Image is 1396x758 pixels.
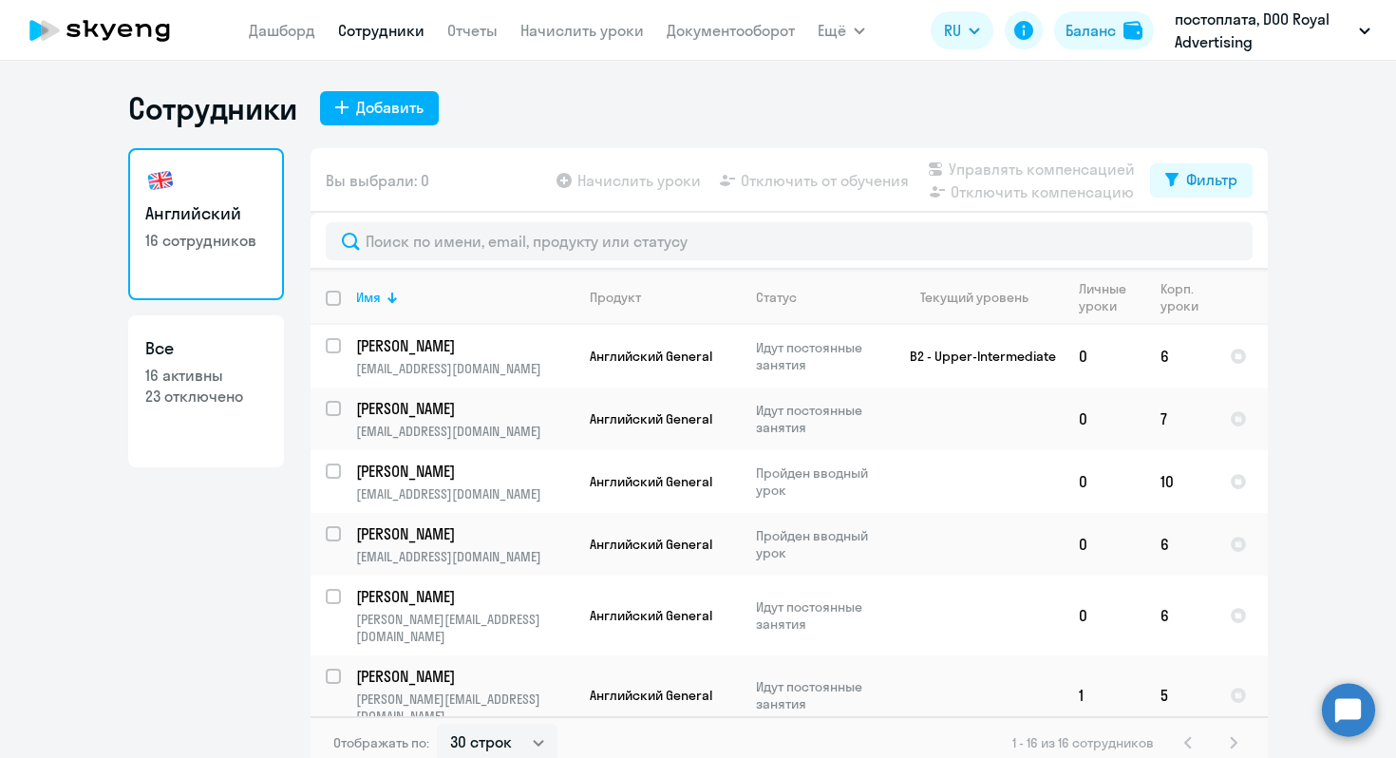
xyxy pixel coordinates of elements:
[145,165,176,196] img: english
[1064,576,1145,655] td: 0
[590,473,712,490] span: Английский General
[338,21,424,40] a: Сотрудники
[931,11,993,49] button: RU
[1066,19,1116,42] div: Баланс
[1186,168,1237,191] div: Фильтр
[356,666,574,687] a: [PERSON_NAME]
[1145,325,1215,388] td: 6
[356,461,574,482] a: [PERSON_NAME]
[1145,513,1215,576] td: 6
[1145,576,1215,655] td: 6
[356,461,571,482] p: [PERSON_NAME]
[356,335,574,356] a: [PERSON_NAME]
[145,386,267,407] p: 23 отключено
[756,678,886,712] p: Идут постоянные занятия
[356,398,571,419] p: [PERSON_NAME]
[1145,450,1215,513] td: 10
[145,230,267,251] p: 16 сотрудников
[356,666,571,687] p: [PERSON_NAME]
[1150,163,1253,198] button: Фильтр
[356,485,574,502] p: [EMAIL_ADDRESS][DOMAIN_NAME]
[356,586,571,607] p: [PERSON_NAME]
[590,289,641,306] div: Продукт
[1064,450,1145,513] td: 0
[887,325,1064,388] td: B2 - Upper-Intermediate
[356,423,574,440] p: [EMAIL_ADDRESS][DOMAIN_NAME]
[128,148,284,300] a: Английский16 сотрудников
[756,598,886,633] p: Идут постоянные занятия
[1064,513,1145,576] td: 0
[356,360,574,377] p: [EMAIL_ADDRESS][DOMAIN_NAME]
[1160,280,1214,314] div: Корп. уроки
[520,21,644,40] a: Начислить уроки
[920,289,1028,306] div: Текущий уровень
[590,536,712,553] span: Английский General
[756,464,886,499] p: Пройден вводный урок
[356,523,574,544] a: [PERSON_NAME]
[356,586,574,607] a: [PERSON_NAME]
[756,339,886,373] p: Идут постоянные занятия
[756,402,886,436] p: Идут постоянные занятия
[1175,8,1351,53] p: постоплата, DOO Royal Advertising
[1145,655,1215,735] td: 5
[818,19,846,42] span: Ещё
[1165,8,1380,53] button: постоплата, DOO Royal Advertising
[356,523,571,544] p: [PERSON_NAME]
[818,11,865,49] button: Ещё
[756,527,886,561] p: Пройден вводный урок
[590,348,712,365] span: Английский General
[1012,734,1154,751] span: 1 - 16 из 16 сотрудников
[756,289,886,306] div: Статус
[1064,325,1145,388] td: 0
[145,336,267,361] h3: Все
[356,335,571,356] p: [PERSON_NAME]
[249,21,315,40] a: Дашборд
[1160,280,1198,314] div: Корп. уроки
[1145,388,1215,450] td: 7
[756,289,797,306] div: Статус
[356,289,574,306] div: Имя
[145,365,267,386] p: 16 активны
[128,89,297,127] h1: Сотрудники
[1079,280,1144,314] div: Личные уроки
[1064,655,1145,735] td: 1
[145,201,267,226] h3: Английский
[356,548,574,565] p: [EMAIL_ADDRESS][DOMAIN_NAME]
[590,289,740,306] div: Продукт
[326,222,1253,260] input: Поиск по имени, email, продукту или статусу
[356,691,574,725] p: [PERSON_NAME][EMAIL_ADDRESS][DOMAIN_NAME]
[128,315,284,467] a: Все16 активны23 отключено
[1123,21,1142,40] img: balance
[590,410,712,427] span: Английский General
[667,21,795,40] a: Документооборот
[320,91,439,125] button: Добавить
[326,169,429,192] span: Вы выбрали: 0
[356,611,574,645] p: [PERSON_NAME][EMAIL_ADDRESS][DOMAIN_NAME]
[590,607,712,624] span: Английский General
[1064,388,1145,450] td: 0
[944,19,961,42] span: RU
[902,289,1063,306] div: Текущий уровень
[333,734,429,751] span: Отображать по:
[356,96,424,119] div: Добавить
[356,289,381,306] div: Имя
[356,398,574,419] a: [PERSON_NAME]
[1079,280,1127,314] div: Личные уроки
[590,687,712,704] span: Английский General
[1054,11,1154,49] button: Балансbalance
[447,21,498,40] a: Отчеты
